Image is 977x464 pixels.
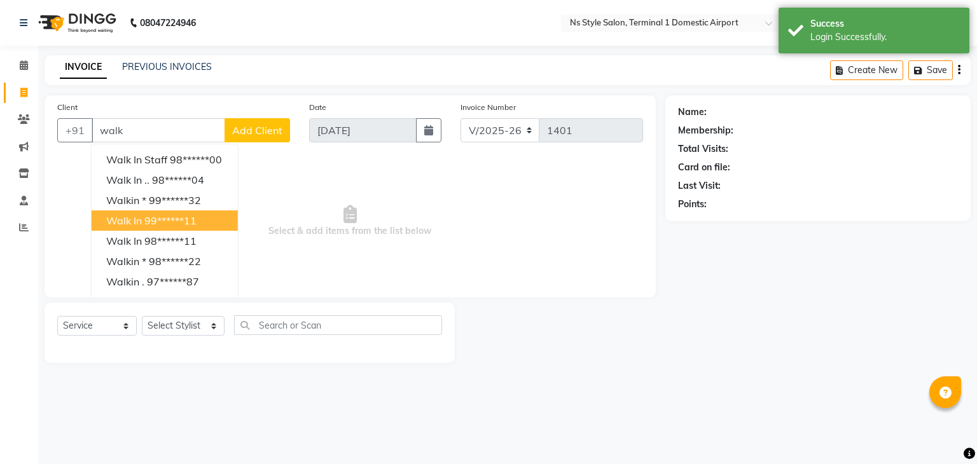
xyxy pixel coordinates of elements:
[57,102,78,113] label: Client
[678,198,707,211] div: Points:
[107,296,147,308] span: Walkin *
[57,158,643,285] span: Select & add items from the list below
[678,106,707,119] div: Name:
[461,102,516,113] label: Invoice Number
[810,31,960,44] div: Login Successfully.
[810,17,960,31] div: Success
[107,255,147,268] span: Walkin *
[107,153,168,166] span: Walk In Staff
[32,5,120,41] img: logo
[678,161,730,174] div: Card on file:
[107,214,142,227] span: Walk In
[232,124,282,137] span: Add Client
[309,102,326,113] label: Date
[57,118,93,142] button: +91
[924,413,964,451] iframe: chat widget
[60,56,107,79] a: INVOICE
[107,174,150,186] span: Walk in ..
[107,235,142,247] span: Walk In
[908,60,953,80] button: Save
[140,5,196,41] b: 08047224946
[830,60,903,80] button: Create New
[107,194,147,207] span: Walkin *
[92,118,225,142] input: Search by Name/Mobile/Email/Code
[678,142,728,156] div: Total Visits:
[678,124,733,137] div: Membership:
[107,275,145,288] span: Walkin .
[234,315,443,335] input: Search or Scan
[678,179,721,193] div: Last Visit:
[225,118,290,142] button: Add Client
[122,61,212,72] a: PREVIOUS INVOICES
